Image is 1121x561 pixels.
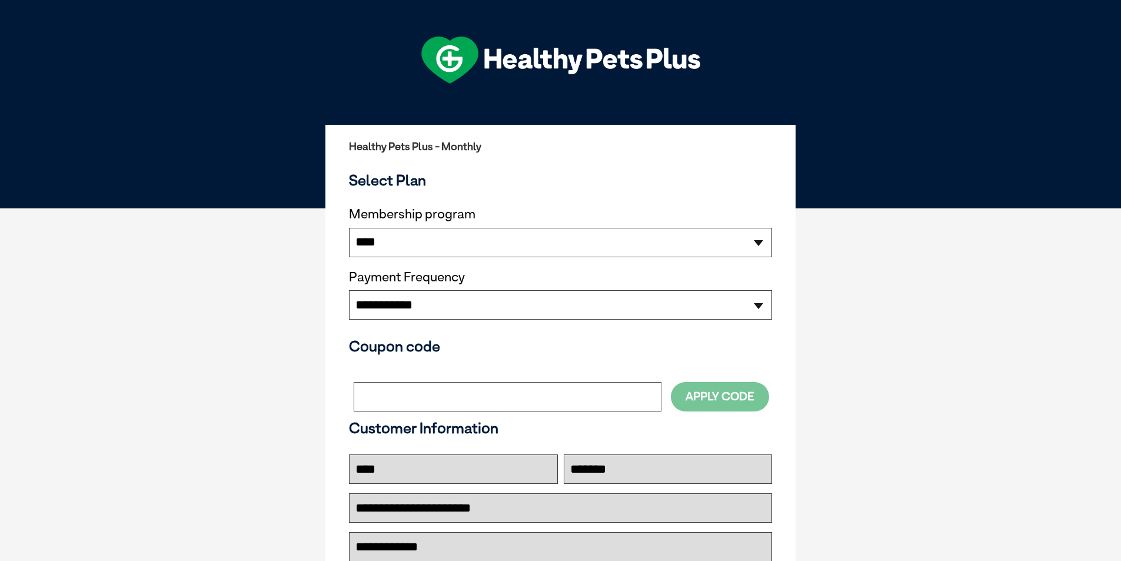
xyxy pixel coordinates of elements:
label: Payment Frequency [349,270,465,285]
h2: Healthy Pets Plus - Monthly [349,141,772,152]
button: Apply Code [671,382,769,411]
label: Membership program [349,207,772,222]
img: hpp-logo-landscape-green-white.png [421,36,700,84]
h3: Customer Information [349,419,772,437]
h3: Select Plan [349,171,772,189]
h3: Coupon code [349,337,772,355]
